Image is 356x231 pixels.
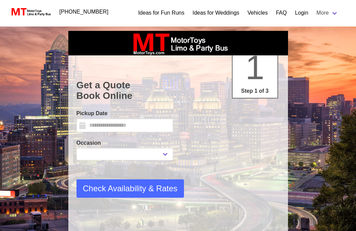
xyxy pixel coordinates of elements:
[138,9,184,17] a: Ideas for Fun Runs
[77,80,280,101] h1: Get a Quote Book Online
[276,9,287,17] a: FAQ
[235,87,275,95] p: Step 1 of 3
[312,6,342,20] a: More
[248,9,268,17] a: Vehicles
[245,48,265,86] span: 1
[295,9,308,17] a: Login
[192,9,239,17] a: Ideas for Weddings
[77,109,173,118] label: Pickup Date
[77,139,173,147] label: Occasion
[127,31,229,55] img: box_logo_brand.jpeg
[83,182,177,195] span: Check Availability & Rates
[77,179,184,198] button: Check Availability & Rates
[55,5,113,19] a: [PHONE_NUMBER]
[10,7,51,17] img: MotorToys Logo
